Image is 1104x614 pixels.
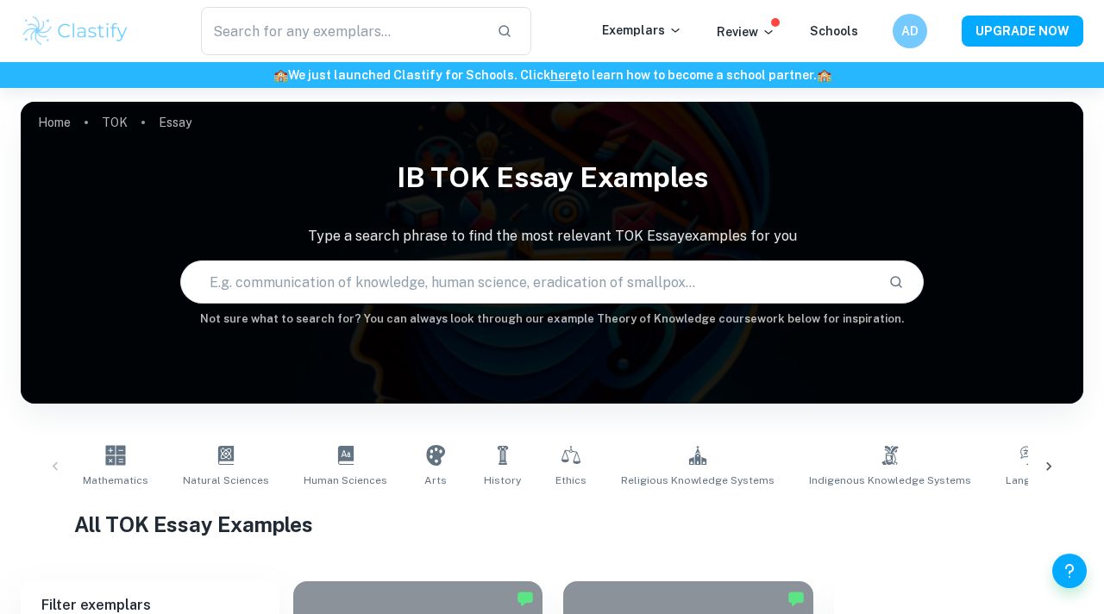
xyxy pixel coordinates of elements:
[550,68,577,82] a: here
[183,473,269,488] span: Natural Sciences
[38,110,71,135] a: Home
[1006,473,1056,488] span: Language
[517,590,534,607] img: Marked
[484,473,521,488] span: History
[810,24,858,38] a: Schools
[159,113,191,132] p: Essay
[83,473,148,488] span: Mathematics
[201,7,483,55] input: Search for any exemplars...
[181,258,875,306] input: E.g. communication of knowledge, human science, eradication of smallpox...
[881,267,911,297] button: Search
[273,68,288,82] span: 🏫
[21,14,130,48] img: Clastify logo
[602,21,682,40] p: Exemplars
[74,509,1031,540] h1: All TOK Essay Examples
[555,473,586,488] span: Ethics
[817,68,831,82] span: 🏫
[900,22,920,41] h6: AD
[424,473,447,488] span: Arts
[21,310,1083,328] h6: Not sure what to search for? You can always look through our example Theory of Knowledge coursewo...
[102,110,128,135] a: TOK
[21,150,1083,205] h1: IB TOK Essay examples
[3,66,1101,85] h6: We just launched Clastify for Schools. Click to learn how to become a school partner.
[787,590,805,607] img: Marked
[809,473,971,488] span: Indigenous Knowledge Systems
[962,16,1083,47] button: UPGRADE NOW
[1052,554,1087,588] button: Help and Feedback
[621,473,775,488] span: Religious Knowledge Systems
[893,14,927,48] button: AD
[21,226,1083,247] p: Type a search phrase to find the most relevant TOK Essay examples for you
[717,22,775,41] p: Review
[304,473,387,488] span: Human Sciences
